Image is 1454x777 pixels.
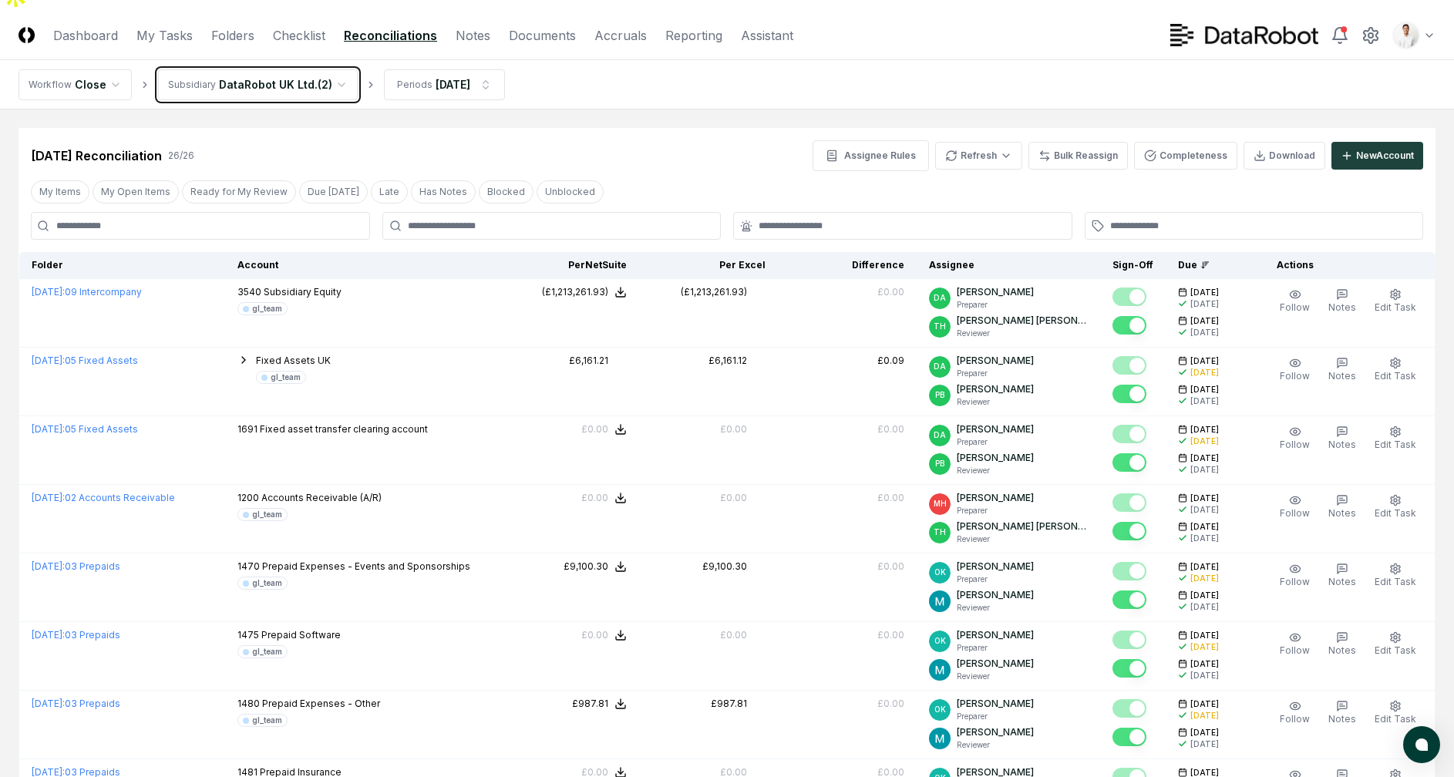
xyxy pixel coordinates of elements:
a: [DATE]:02 Accounts Receivable [32,492,175,503]
div: (£1,213,261.93) [542,285,608,299]
div: Periods [397,78,432,92]
div: £987.81 [711,697,747,711]
span: Prepaid Software [261,629,341,641]
button: Mark complete [1112,453,1146,472]
button: Mark complete [1112,356,1146,375]
div: gl_team [271,372,301,383]
p: [PERSON_NAME] [957,451,1034,465]
button: Download [1244,142,1325,170]
div: [DATE] [1190,641,1219,653]
span: 1475 [237,629,259,641]
button: Notes [1325,560,1359,592]
button: Edit Task [1372,628,1419,661]
button: Notes [1325,491,1359,523]
span: Notes [1328,576,1356,587]
span: [DATE] : [32,492,65,503]
span: [DATE] [1190,561,1219,573]
span: DA [934,429,946,441]
div: [DATE] [1190,395,1219,407]
a: Folders [211,26,254,45]
div: [DATE] [1190,436,1219,447]
nav: breadcrumb [19,69,505,100]
button: Mark complete [1112,316,1146,335]
div: 26 / 26 [168,149,194,163]
p: [PERSON_NAME] [957,491,1034,505]
p: Preparer [957,436,1034,448]
button: Mark complete [1112,631,1146,649]
th: Folder [19,252,226,279]
span: [DATE] : [32,286,65,298]
div: £0.00 [877,285,904,299]
span: [DATE] [1190,452,1219,464]
p: Preparer [957,368,1034,379]
th: Assignee [917,252,1100,279]
a: My Tasks [136,26,193,45]
div: £0.00 [720,491,747,505]
img: Logo [19,27,35,43]
span: [DATE] [1190,287,1219,298]
p: [PERSON_NAME] [957,354,1034,368]
div: £0.00 [877,422,904,436]
span: OK [934,635,946,647]
p: Reviewer [957,396,1034,408]
span: PB [935,458,944,469]
span: TH [934,526,946,538]
span: Edit Task [1375,644,1416,656]
p: Reviewer [957,602,1034,614]
button: £0.00 [581,422,627,436]
button: Mark complete [1112,699,1146,718]
p: Preparer [957,505,1034,516]
span: Edit Task [1375,507,1416,519]
div: [DATE] [1190,298,1219,310]
button: My Items [31,180,89,203]
button: Edit Task [1372,697,1419,729]
p: Preparer [957,642,1034,654]
button: Edit Task [1372,560,1419,592]
p: [PERSON_NAME] [PERSON_NAME] [957,314,1088,328]
span: MH [934,498,947,510]
div: gl_team [252,509,282,520]
span: 1470 [237,560,260,572]
button: Notes [1325,628,1359,661]
img: ACg8ocIk6UVBSJ1Mh_wKybhGNOx8YD4zQOa2rDZHjRd5UfivBFfoWA=s96-c [929,590,951,612]
div: £987.81 [572,697,608,711]
span: Follow [1280,713,1310,725]
div: gl_team [252,715,282,726]
button: Notes [1325,697,1359,729]
p: [PERSON_NAME] [PERSON_NAME] [957,520,1088,533]
div: [DATE] [1190,327,1219,338]
a: [DATE]:03 Prepaids [32,629,120,641]
span: Follow [1280,439,1310,450]
span: Follow [1280,644,1310,656]
span: OK [934,567,946,578]
a: Notes [456,26,490,45]
button: Edit Task [1372,354,1419,386]
div: £0.00 [720,422,747,436]
span: Notes [1328,370,1356,382]
div: £9,100.30 [702,560,747,573]
button: Edit Task [1372,491,1419,523]
button: Blocked [479,180,533,203]
p: Preparer [957,711,1034,722]
span: [DATE] : [32,629,65,641]
span: Prepaid Expenses - Events and Sponsorships [262,560,470,572]
p: Reviewer [957,533,1088,545]
p: [PERSON_NAME] [957,560,1034,573]
button: Mark complete [1112,385,1146,403]
button: £0.00 [581,628,627,642]
span: Accounts Receivable (A/R) [261,492,382,503]
div: [DATE] [1190,573,1219,584]
img: d09822cc-9b6d-4858-8d66-9570c114c672_b0bc35f1-fa8e-4ccc-bc23-b02c2d8c2b72.png [1394,23,1419,48]
span: Follow [1280,576,1310,587]
a: Reconciliations [344,26,437,45]
a: Checklist [273,26,325,45]
span: Notes [1328,507,1356,519]
span: [DATE] [1190,590,1219,601]
a: Assistant [741,26,793,45]
div: £0.00 [877,628,904,642]
button: Notes [1325,354,1359,386]
span: DA [934,292,946,304]
button: Ready for My Review [182,180,296,203]
button: Assignee Rules [813,140,929,171]
div: [DATE] [436,76,470,92]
